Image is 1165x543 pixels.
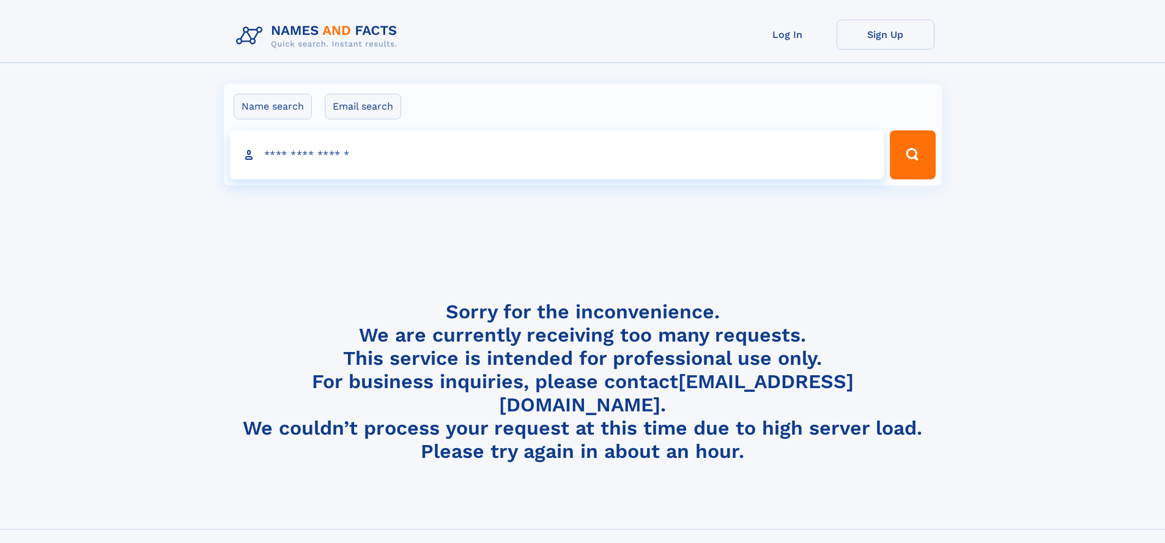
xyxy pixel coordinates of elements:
[325,94,401,119] label: Email search
[231,300,934,463] h4: Sorry for the inconvenience. We are currently receiving too many requests. This service is intend...
[234,94,312,119] label: Name search
[837,20,934,50] a: Sign Up
[499,370,854,416] a: [EMAIL_ADDRESS][DOMAIN_NAME]
[230,130,885,179] input: search input
[739,20,837,50] a: Log In
[231,20,407,53] img: Logo Names and Facts
[890,130,935,179] button: Search Button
